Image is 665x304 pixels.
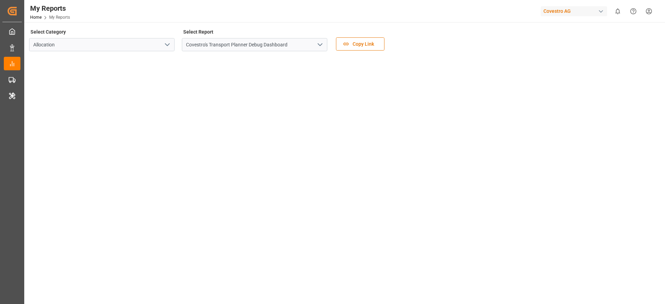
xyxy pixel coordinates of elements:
[30,15,42,20] a: Home
[541,5,610,18] button: Covestro AG
[182,27,214,37] label: Select Report
[349,41,378,48] span: Copy Link
[29,27,67,37] label: Select Category
[541,6,607,16] div: Covestro AG
[336,37,384,51] button: Copy Link
[162,39,172,50] button: open menu
[314,39,325,50] button: open menu
[30,3,70,14] div: My Reports
[29,38,175,51] input: Type to search/select
[182,38,327,51] input: Type to search/select
[626,3,641,19] button: Help Center
[610,3,626,19] button: show 0 new notifications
